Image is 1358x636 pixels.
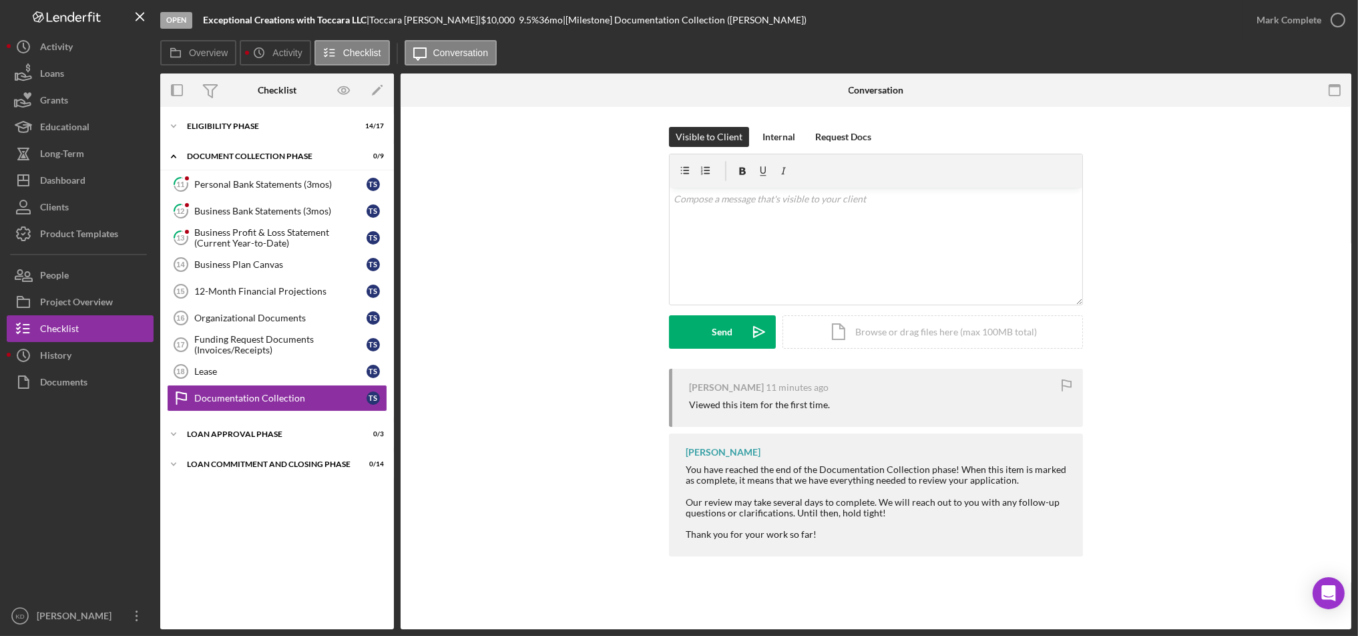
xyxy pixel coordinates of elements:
[405,40,497,65] button: Conversation
[167,171,387,198] a: 11Personal Bank Statements (3mos)TS
[7,167,154,194] button: Dashboard
[766,382,829,393] time: 2025-09-03 17:13
[167,224,387,251] a: 13Business Profit & Loss Statement (Current Year-to-Date)TS
[7,114,154,140] a: Educational
[194,179,367,190] div: Personal Bank Statements (3mos)
[7,262,154,289] a: People
[1313,577,1345,609] div: Open Intercom Messenger
[40,87,68,117] div: Grants
[756,127,802,147] button: Internal
[187,122,351,130] div: Eligibility Phase
[177,180,185,188] tspan: 11
[240,40,310,65] button: Activity
[367,338,380,351] div: T S
[7,603,154,629] button: KD[PERSON_NAME]
[167,305,387,331] a: 16Organizational DocumentsTS
[1257,7,1321,33] div: Mark Complete
[7,33,154,60] button: Activity
[712,315,733,349] div: Send
[563,15,807,25] div: | [Milestone] Documentation Collection ([PERSON_NAME])
[194,313,367,323] div: Organizational Documents
[187,430,351,438] div: Loan Approval Phase
[343,47,381,58] label: Checklist
[669,315,776,349] button: Send
[40,33,73,63] div: Activity
[258,85,296,96] div: Checklist
[433,47,489,58] label: Conversation
[177,233,185,242] tspan: 13
[809,127,878,147] button: Request Docs
[203,15,369,25] div: |
[367,285,380,298] div: T S
[176,314,184,322] tspan: 16
[40,167,85,197] div: Dashboard
[167,278,387,305] a: 1512-Month Financial ProjectionsTS
[7,342,154,369] a: History
[314,40,390,65] button: Checklist
[187,152,351,160] div: Document Collection Phase
[40,315,79,345] div: Checklist
[686,447,760,458] div: [PERSON_NAME]
[7,140,154,167] button: Long-Term
[194,227,367,249] div: Business Profit & Loss Statement (Current Year-to-Date)
[40,369,87,399] div: Documents
[762,127,795,147] div: Internal
[167,385,387,412] a: Documentation CollectionTS
[194,206,367,216] div: Business Bank Statements (3mos)
[40,140,84,170] div: Long-Term
[360,122,384,130] div: 14 / 17
[176,367,184,375] tspan: 18
[369,15,481,25] div: Toccara [PERSON_NAME] |
[194,366,367,377] div: Lease
[40,194,69,224] div: Clients
[7,289,154,315] button: Project Overview
[360,430,384,438] div: 0 / 3
[689,400,830,410] div: Viewed this item for the first time.
[160,12,192,29] div: Open
[194,393,367,404] div: Documentation Collection
[189,47,228,58] label: Overview
[177,206,185,215] tspan: 12
[160,40,236,65] button: Overview
[669,127,749,147] button: Visible to Client
[7,369,154,395] button: Documents
[176,261,185,269] tspan: 14
[167,331,387,358] a: 17Funding Request Documents (Invoices/Receipts)TS
[40,342,71,372] div: History
[194,286,367,297] div: 12-Month Financial Projections
[676,127,742,147] div: Visible to Client
[203,14,367,25] b: Exceptional Creations with Toccara LLC
[367,391,380,405] div: T S
[367,231,380,245] div: T S
[686,464,1070,540] div: You have reached the end of the Documentation Collection phase! When this item is marked as compl...
[7,220,154,247] button: Product Templates
[272,47,302,58] label: Activity
[176,287,184,295] tspan: 15
[187,460,351,468] div: Loan Commitment and Closing Phase
[7,315,154,342] button: Checklist
[194,334,367,355] div: Funding Request Documents (Invoices/Receipts)
[367,365,380,378] div: T S
[40,114,89,144] div: Educational
[7,60,154,87] a: Loans
[360,152,384,160] div: 0 / 9
[481,14,515,25] span: $10,000
[7,87,154,114] button: Grants
[1243,7,1351,33] button: Mark Complete
[360,460,384,468] div: 0 / 14
[40,60,64,90] div: Loans
[367,258,380,271] div: T S
[15,613,24,620] text: KD
[167,198,387,224] a: 12Business Bank Statements (3mos)TS
[539,15,563,25] div: 36 mo
[176,341,184,349] tspan: 17
[7,194,154,220] button: Clients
